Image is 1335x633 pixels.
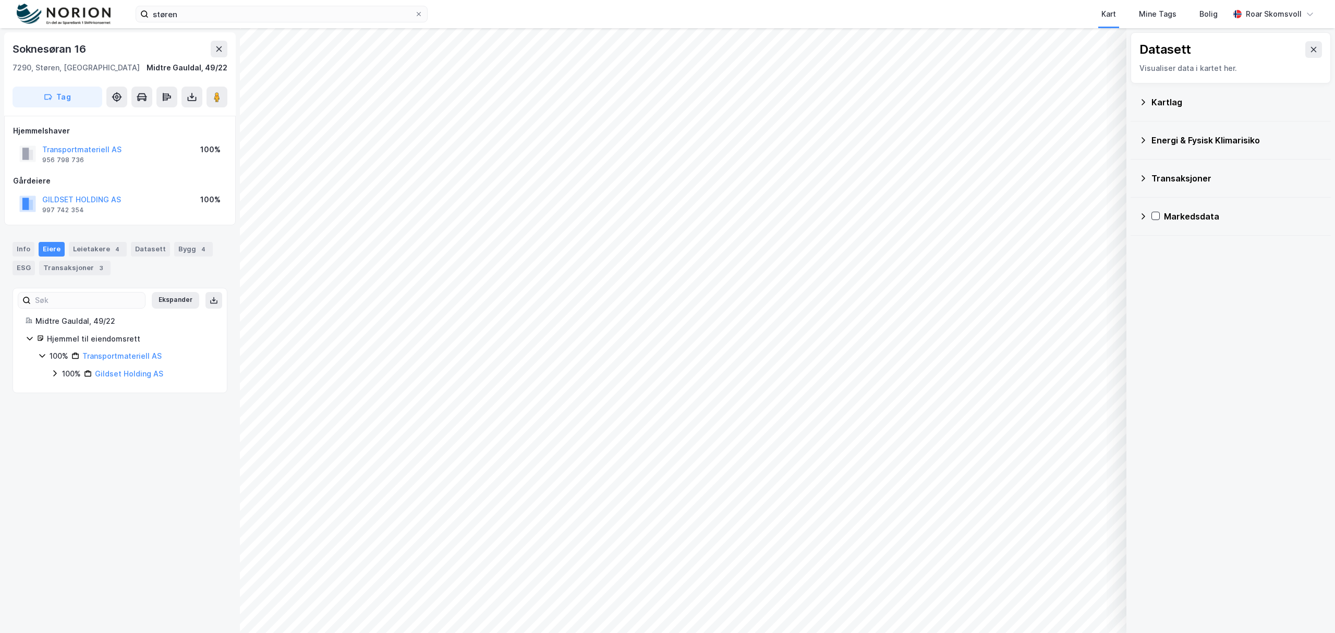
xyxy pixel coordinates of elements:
[1151,134,1322,147] div: Energi & Fysisk Klimarisiko
[62,368,81,380] div: 100%
[1139,62,1322,75] div: Visualiser data i kartet her.
[96,263,106,273] div: 3
[47,333,214,345] div: Hjemmel til eiendomsrett
[17,4,111,25] img: norion-logo.80e7a08dc31c2e691866.png
[1199,8,1218,20] div: Bolig
[35,315,214,327] div: Midtre Gauldal, 49/22
[1283,583,1335,633] iframe: Chat Widget
[1101,8,1116,20] div: Kart
[13,175,227,187] div: Gårdeiere
[13,62,140,74] div: 7290, Støren, [GEOGRAPHIC_DATA]
[82,351,162,360] a: Transportmateriell AS
[152,292,199,309] button: Ekspander
[95,369,163,378] a: Gildset Holding AS
[31,293,145,308] input: Søk
[200,143,221,156] div: 100%
[13,125,227,137] div: Hjemmelshaver
[13,87,102,107] button: Tag
[198,244,209,254] div: 4
[131,242,170,257] div: Datasett
[1139,8,1176,20] div: Mine Tags
[149,6,415,22] input: Søk på adresse, matrikkel, gårdeiere, leietakere eller personer
[1246,8,1302,20] div: Roar Skomsvoll
[42,206,84,214] div: 997 742 354
[1151,172,1322,185] div: Transaksjoner
[39,242,65,257] div: Eiere
[50,350,68,362] div: 100%
[200,193,221,206] div: 100%
[13,242,34,257] div: Info
[13,41,88,57] div: Soknesøran 16
[174,242,213,257] div: Bygg
[13,261,35,275] div: ESG
[39,261,111,275] div: Transaksjoner
[1139,41,1191,58] div: Datasett
[1164,210,1322,223] div: Markedsdata
[1151,96,1322,108] div: Kartlag
[112,244,123,254] div: 4
[42,156,84,164] div: 956 798 736
[147,62,227,74] div: Midtre Gauldal, 49/22
[69,242,127,257] div: Leietakere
